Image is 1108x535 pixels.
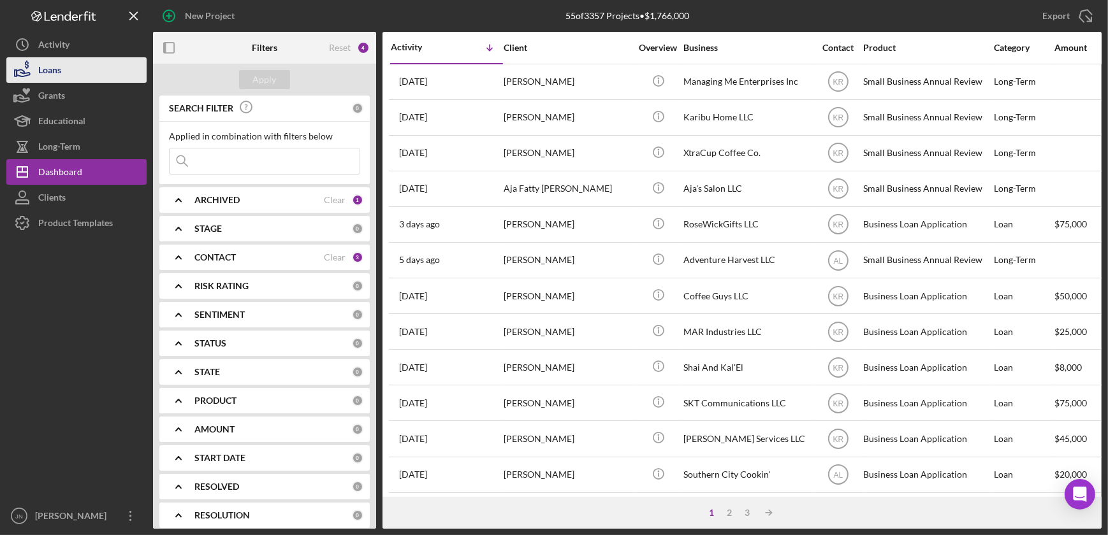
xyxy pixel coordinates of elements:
[994,279,1053,313] div: Loan
[1054,422,1102,455] div: $45,000
[833,256,843,265] text: AL
[399,76,427,87] time: 2025-09-02 20:54
[239,70,290,89] button: Apply
[504,65,631,99] div: [PERSON_NAME]
[6,57,147,83] button: Loans
[833,113,843,122] text: KR
[738,508,756,518] div: 3
[38,134,80,162] div: Long-Term
[194,481,239,492] b: RESOLVED
[994,43,1053,53] div: Category
[32,503,115,532] div: [PERSON_NAME]
[352,452,363,464] div: 0
[833,185,843,194] text: KR
[6,159,147,185] a: Dashboard
[399,219,440,229] time: 2025-08-31 18:07
[994,494,1053,527] div: Long-Term
[863,136,991,170] div: Small Business Annual Review
[6,210,147,236] button: Product Templates
[994,386,1053,420] div: Loan
[194,195,240,205] b: ARCHIVED
[352,309,363,320] div: 0
[994,208,1053,241] div: Loan
[329,43,351,53] div: Reset
[814,43,862,53] div: Contact
[399,327,427,337] time: 2025-08-26 20:40
[833,149,843,158] text: KR
[324,195,346,205] div: Clear
[352,280,363,292] div: 0
[6,83,147,108] button: Grants
[399,112,427,122] time: 2025-09-02 20:53
[194,224,222,234] b: STAGE
[352,223,363,234] div: 0
[399,291,427,301] time: 2025-08-29 06:27
[357,41,370,54] div: 4
[6,503,147,529] button: JN[PERSON_NAME]
[504,208,631,241] div: [PERSON_NAME]
[194,367,220,377] b: STATE
[683,350,811,384] div: Shai And Kal'El
[1054,315,1102,348] div: $25,000
[38,32,69,61] div: Activity
[683,494,811,527] div: Yukon Tails LLC
[683,243,811,277] div: Adventure Harvest LLC
[504,43,631,53] div: Client
[863,386,991,420] div: Business Loan Application
[399,469,427,480] time: 2025-08-19 23:00
[863,279,991,313] div: Business Loan Application
[863,101,991,134] div: Small Business Annual Review
[194,396,237,406] b: PRODUCT
[833,78,843,87] text: KR
[833,435,843,444] text: KR
[683,65,811,99] div: Managing Me Enterprises Inc
[683,136,811,170] div: XtraCup Coffee Co.
[504,350,631,384] div: [PERSON_NAME]
[153,3,247,29] button: New Project
[253,70,277,89] div: Apply
[194,424,235,434] b: AMOUNT
[994,136,1053,170] div: Long-Term
[1042,3,1070,29] div: Export
[703,508,720,518] div: 1
[994,172,1053,206] div: Long-Term
[863,172,991,206] div: Small Business Annual Review
[863,65,991,99] div: Small Business Annual Review
[504,172,631,206] div: Aja Fatty [PERSON_NAME]
[252,43,277,53] b: Filters
[169,131,360,141] div: Applied in combination with filters below
[994,422,1053,455] div: Loan
[1054,350,1102,384] div: $8,000
[194,510,250,520] b: RESOLUTION
[324,252,346,262] div: Clear
[352,103,363,114] div: 0
[391,42,447,52] div: Activity
[6,32,147,57] button: Activity
[6,134,147,159] button: Long-Term
[399,148,427,158] time: 2025-09-02 18:28
[194,453,245,463] b: START DATE
[863,208,991,241] div: Business Loan Application
[565,11,689,21] div: 55 of 3357 Projects • $1,766,000
[399,362,427,373] time: 2025-08-22 00:29
[399,183,427,194] time: 2025-09-02 18:23
[1054,279,1102,313] div: $50,000
[504,243,631,277] div: [PERSON_NAME]
[833,471,843,480] text: AL
[720,508,738,518] div: 2
[399,398,427,408] time: 2025-08-22 00:22
[504,494,631,527] div: [PERSON_NAME]
[399,434,427,444] time: 2025-08-22 00:17
[994,350,1053,384] div: Loan
[863,494,991,527] div: Small Business Annual Review
[504,101,631,134] div: [PERSON_NAME]
[863,43,991,53] div: Product
[6,185,147,210] a: Clients
[185,3,235,29] div: New Project
[194,281,249,291] b: RISK RATING
[994,65,1053,99] div: Long-Term
[352,395,363,406] div: 0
